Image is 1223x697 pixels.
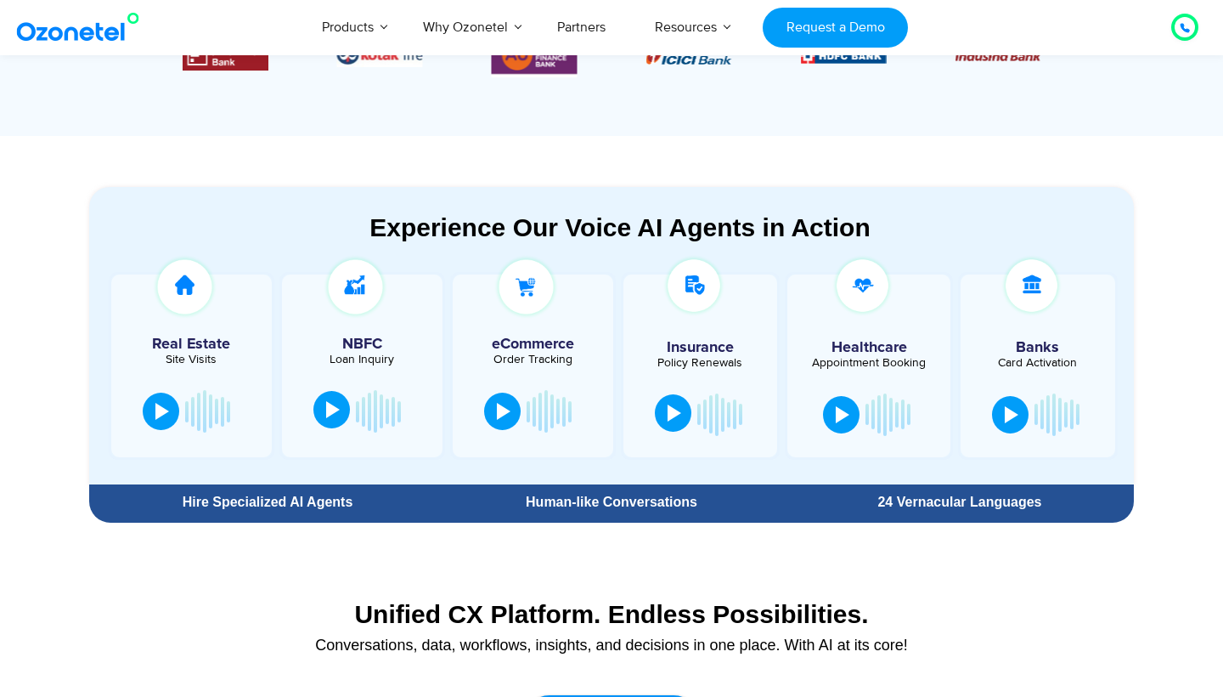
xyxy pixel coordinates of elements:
img: Picture9.png [800,48,886,63]
div: Unified CX Platform. Endless Possibilities. [98,599,1125,629]
div: 3 / 6 [955,45,1040,65]
h5: Insurance [632,340,769,355]
div: 4 / 6 [183,40,268,71]
img: Picture10.png [955,51,1040,61]
img: Picture8.png [645,48,731,65]
h5: NBFC [290,337,434,352]
div: Human-like Conversations [446,496,777,509]
div: Card Activation [969,357,1107,369]
div: 1 / 6 [645,45,731,65]
div: Experience Our Voice AI Agents in Action [106,212,1134,242]
h5: Banks [969,340,1107,355]
h5: Healthcare [800,340,938,355]
h5: eCommerce [461,337,605,352]
div: Appointment Booking [800,357,938,369]
div: 2 / 6 [800,45,886,65]
div: Site Visits [120,354,263,365]
a: Request a Demo [763,8,908,48]
div: Order Tracking [461,354,605,365]
div: Policy Renewals [632,357,769,369]
h5: Real Estate [120,337,263,352]
div: Hire Specialized AI Agents [98,496,437,509]
img: Picture12.png [183,40,268,71]
div: Conversations, data, workflows, insights, and decisions in one place. With AI at its core! [98,637,1125,653]
div: Loan Inquiry [290,354,434,365]
div: 24 Vernacular Languages [794,496,1125,509]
